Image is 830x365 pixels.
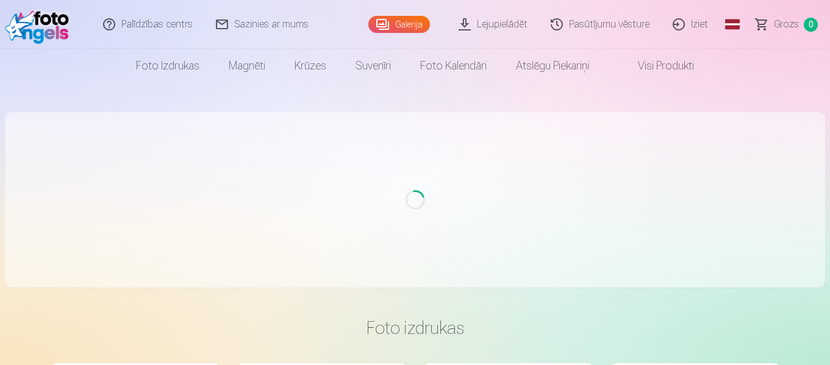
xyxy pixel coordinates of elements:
h3: Foto izdrukas [59,317,771,339]
span: Grozs [774,17,799,32]
a: Foto izdrukas [121,49,214,83]
a: Krūzes [280,49,341,83]
a: Visi produkti [604,49,709,83]
a: Suvenīri [341,49,406,83]
a: Foto kalendāri [406,49,501,83]
a: Galerija [368,16,430,33]
a: Magnēti [214,49,280,83]
a: Atslēgu piekariņi [501,49,604,83]
span: 0 [804,18,818,32]
img: /fa1 [5,5,75,44]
